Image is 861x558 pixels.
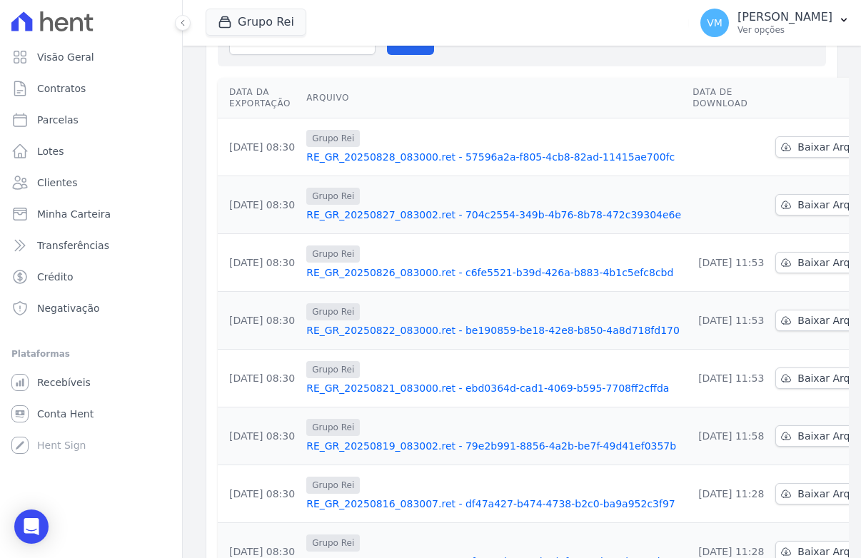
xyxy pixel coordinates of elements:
td: [DATE] 08:30 [218,407,301,465]
a: Minha Carteira [6,200,176,228]
a: Crédito [6,263,176,291]
td: [DATE] 08:30 [218,118,301,176]
th: Arquivo [301,78,687,118]
span: VM [707,18,722,28]
td: [DATE] 11:58 [687,407,770,465]
span: Lotes [37,144,64,158]
span: Transferências [37,238,109,253]
a: Negativação [6,294,176,323]
span: Grupo Rei [306,361,360,378]
a: RE_GR_20250816_083007.ret - df47a427-b474-4738-b2c0-ba9a952c3f97 [306,497,681,511]
a: Contratos [6,74,176,103]
span: Grupo Rei [306,188,360,205]
span: Contratos [37,81,86,96]
span: Recebíveis [37,375,91,390]
a: Recebíveis [6,368,176,397]
span: Clientes [37,176,77,190]
a: RE_GR_20250819_083002.ret - 79e2b991-8856-4a2b-be7f-49d41ef0357b [306,439,681,453]
span: Grupo Rei [306,534,360,552]
span: Grupo Rei [306,419,360,436]
span: Visão Geral [37,50,94,64]
td: [DATE] 08:30 [218,234,301,292]
td: [DATE] 11:53 [687,350,770,407]
td: [DATE] 08:30 [218,350,301,407]
span: Crédito [37,270,74,284]
span: Grupo Rei [306,130,360,147]
a: Visão Geral [6,43,176,71]
span: Grupo Rei [306,477,360,494]
span: Conta Hent [37,407,94,421]
td: [DATE] 08:30 [218,176,301,234]
th: Data da Exportação [218,78,301,118]
a: RE_GR_20250822_083000.ret - be190859-be18-42e8-b850-4a8d718fd170 [306,323,681,338]
th: Data de Download [687,78,770,118]
td: [DATE] 08:30 [218,292,301,350]
a: Parcelas [6,106,176,134]
a: RE_GR_20250826_083000.ret - c6fe5521-b39d-426a-b883-4b1c5efc8cbd [306,265,681,280]
button: Grupo Rei [206,9,306,36]
button: VM [PERSON_NAME] Ver opções [689,3,861,43]
p: [PERSON_NAME] [737,10,832,24]
span: Parcelas [37,113,79,127]
div: Open Intercom Messenger [14,509,49,544]
a: RE_GR_20250828_083000.ret - 57596a2a-f805-4cb8-82ad-11415ae700fc [306,150,681,164]
span: Grupo Rei [306,303,360,320]
a: RE_GR_20250827_083002.ret - 704c2554-349b-4b76-8b78-472c39304e6e [306,208,681,222]
a: Lotes [6,137,176,166]
a: Clientes [6,168,176,197]
div: Plataformas [11,345,171,362]
td: [DATE] 11:28 [687,465,770,523]
td: [DATE] 08:30 [218,465,301,523]
a: RE_GR_20250821_083000.ret - ebd0364d-cad1-4069-b595-7708ff2cffda [306,381,681,395]
a: Transferências [6,231,176,260]
td: [DATE] 11:53 [687,292,770,350]
td: [DATE] 11:53 [687,234,770,292]
p: Ver opções [737,24,832,36]
span: Minha Carteira [37,207,111,221]
span: Negativação [37,301,100,315]
a: Conta Hent [6,400,176,428]
span: Grupo Rei [306,245,360,263]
